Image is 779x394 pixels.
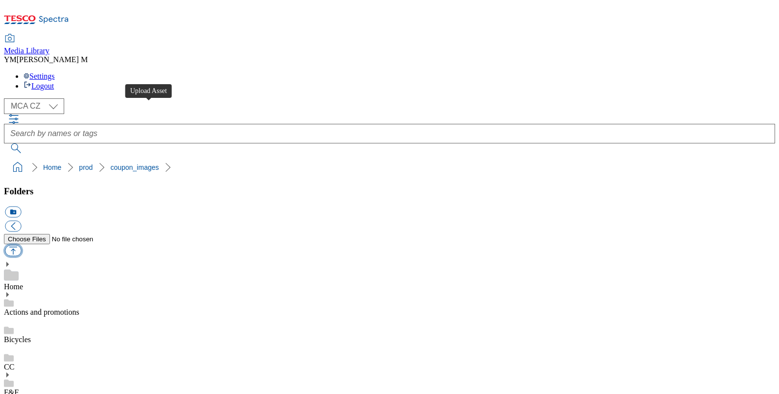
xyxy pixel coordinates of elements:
a: home [10,160,25,175]
span: YM [4,55,17,64]
a: Media Library [4,35,49,55]
nav: breadcrumb [4,158,775,177]
a: Settings [24,72,55,80]
a: prod [79,163,93,171]
a: Home [43,163,61,171]
a: Bicycles [4,335,31,344]
a: Home [4,282,23,291]
span: Media Library [4,46,49,55]
a: Logout [24,82,54,90]
a: Actions and promotions [4,308,79,316]
input: Search by names or tags [4,124,775,143]
a: CC [4,363,14,371]
a: coupon_images [110,163,159,171]
h3: Folders [4,186,775,197]
span: [PERSON_NAME] M [17,55,88,64]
